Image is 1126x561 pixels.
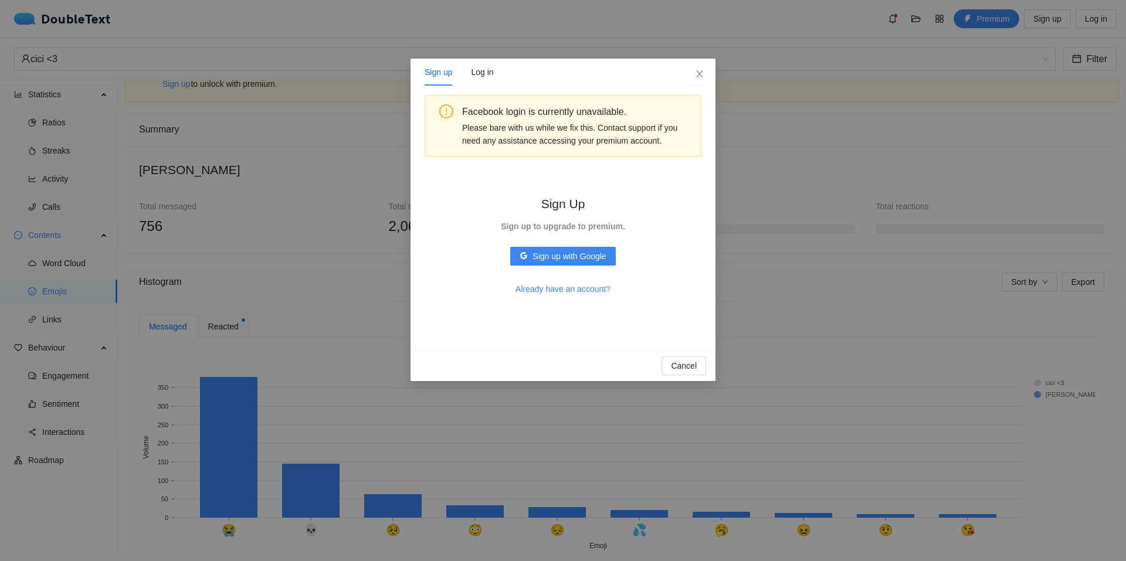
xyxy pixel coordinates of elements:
[462,104,692,119] div: Facebook login is currently unavailable.
[471,66,493,79] div: Log in
[439,104,453,118] span: exclamation-circle
[671,359,697,372] span: Cancel
[520,251,528,261] span: google
[501,194,625,213] h2: Sign Up
[662,356,706,375] button: Cancel
[462,121,692,147] div: Please bare with us while we fix this. Contact support if you need any assistance accessing your ...
[501,222,625,231] strong: Sign up to upgrade to premium.
[425,66,452,79] div: Sign up
[684,59,715,90] button: Close
[533,250,606,263] span: Sign up with Google
[695,69,704,79] span: close
[515,283,611,295] span: Already have an account?
[510,247,615,266] button: googleSign up with Google
[506,280,620,298] button: Already have an account?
